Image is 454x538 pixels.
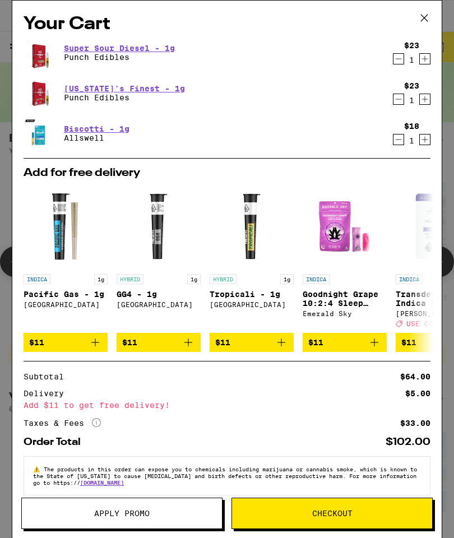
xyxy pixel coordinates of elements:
[231,498,433,529] button: Checkout
[419,134,430,145] button: Increment
[308,338,323,347] span: $11
[94,509,150,517] span: Apply Promo
[401,338,416,347] span: $11
[117,290,201,299] p: GG4 - 1g
[64,84,185,93] a: [US_STATE]'s Finest - 1g
[24,418,101,428] div: Taxes & Fees
[24,401,430,409] div: Add $11 to get free delivery!
[64,44,175,53] a: Super Sour Diesel - 1g
[210,333,294,352] button: Add to bag
[80,479,124,486] a: [DOMAIN_NAME]
[303,310,387,317] div: Emerald Sky
[24,168,430,179] h2: Add for free delivery
[24,12,430,37] h2: Your Cart
[312,509,353,517] span: Checkout
[393,53,404,64] button: Decrement
[187,274,201,284] p: 1g
[21,498,223,529] button: Apply Promo
[280,274,294,284] p: 1g
[400,419,430,427] div: $33.00
[404,81,419,90] div: $23
[122,338,137,347] span: $11
[405,389,430,397] div: $5.00
[33,466,417,486] span: The products in this order can expose you to chemicals including marijuana or cannabis smoke, whi...
[393,94,404,105] button: Decrement
[303,184,387,333] a: Open page for Goodnight Grape 10:2:4 Sleep Gummies from Emerald Sky
[210,290,294,299] p: Tropicali - 1g
[215,338,230,347] span: $11
[64,133,129,142] p: Allswell
[303,333,387,352] button: Add to bag
[419,53,430,64] button: Increment
[404,55,419,64] div: 1
[24,301,108,308] div: [GEOGRAPHIC_DATA]
[94,274,108,284] p: 1g
[24,184,108,333] a: Open page for Pacific Gas - 1g from Fog City Farms
[404,122,419,131] div: $18
[24,437,89,447] div: Order Total
[117,184,201,333] a: Open page for GG4 - 1g from Fog City Farms
[24,33,55,73] img: Punch Edibles - Super Sour Diesel - 1g
[404,136,419,145] div: 1
[303,290,387,308] p: Goodnight Grape 10:2:4 Sleep Gummies
[24,184,108,268] img: Fog City Farms - Pacific Gas - 1g
[24,290,108,299] p: Pacific Gas - 1g
[64,93,185,102] p: Punch Edibles
[24,373,72,381] div: Subtotal
[117,274,143,284] p: HYBRID
[404,41,419,50] div: $23
[400,373,430,381] div: $64.00
[24,333,108,352] button: Add to bag
[210,184,294,333] a: Open page for Tropicali - 1g from Fog City Farms
[33,466,44,472] span: ⚠️
[393,134,404,145] button: Decrement
[386,437,430,447] div: $102.00
[210,184,294,268] img: Fog City Farms - Tropicali - 1g
[404,96,419,105] div: 1
[24,118,55,149] img: Allswell - Biscotti - 1g
[303,184,387,268] img: Emerald Sky - Goodnight Grape 10:2:4 Sleep Gummies
[396,274,423,284] p: INDICA
[210,274,237,284] p: HYBRID
[24,77,55,109] img: Punch Edibles - Florida's Finest - 1g
[117,301,201,308] div: [GEOGRAPHIC_DATA]
[117,333,201,352] button: Add to bag
[64,124,129,133] a: Biscotti - 1g
[29,338,44,347] span: $11
[24,389,72,397] div: Delivery
[210,301,294,308] div: [GEOGRAPHIC_DATA]
[419,94,430,105] button: Increment
[64,53,175,62] p: Punch Edibles
[117,184,201,268] img: Fog City Farms - GG4 - 1g
[303,274,330,284] p: INDICA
